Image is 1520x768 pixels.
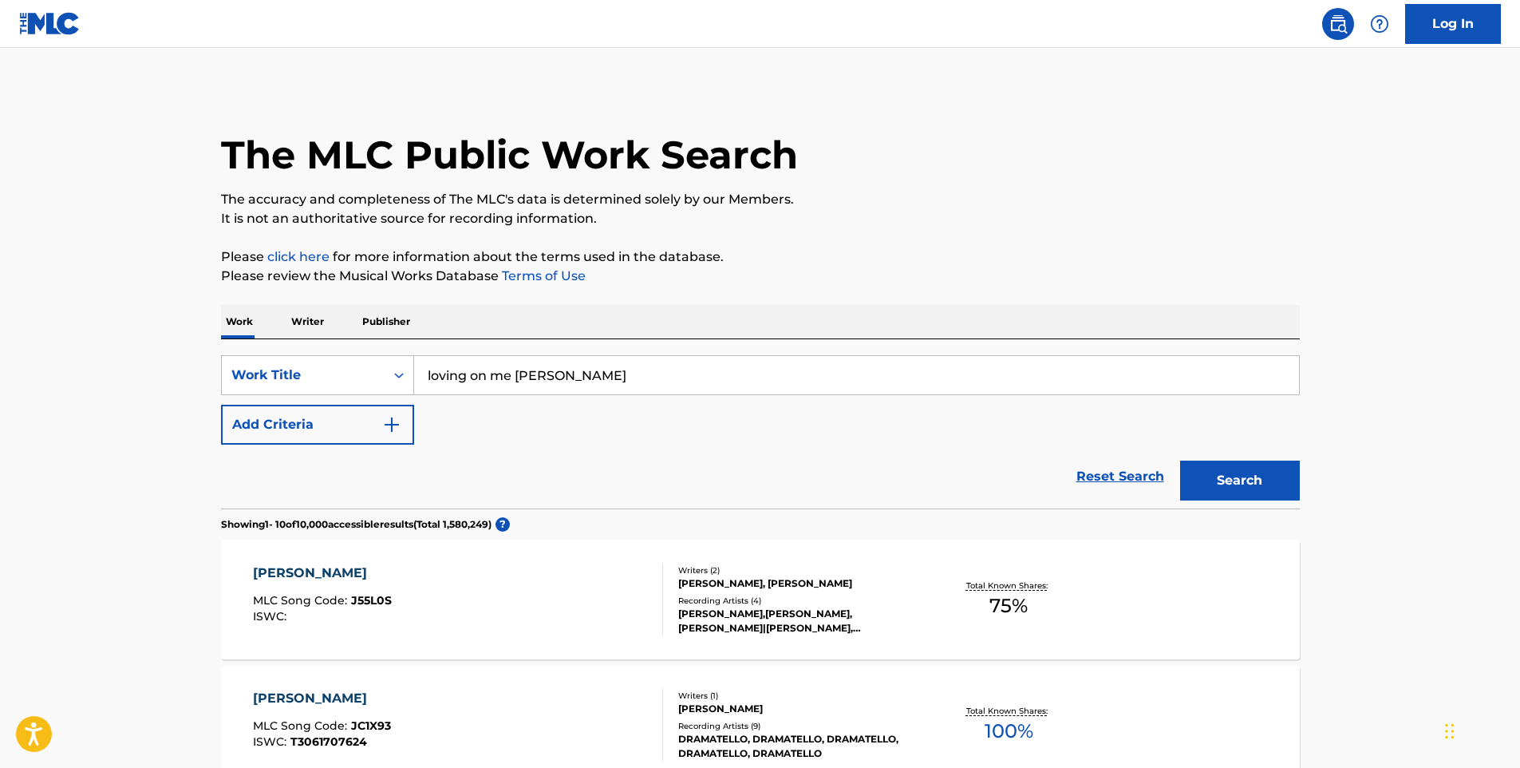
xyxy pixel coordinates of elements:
[253,593,351,608] span: MLC Song Code :
[221,190,1300,209] p: The accuracy and completeness of The MLC's data is determined solely by our Members.
[966,705,1052,717] p: Total Known Shares:
[1364,8,1396,40] div: Help
[678,732,919,761] div: DRAMATELLO, DRAMATELLO, DRAMATELLO, DRAMATELLO, DRAMATELLO
[678,607,919,635] div: [PERSON_NAME],[PERSON_NAME], [PERSON_NAME]|[PERSON_NAME], [PERSON_NAME], [PERSON_NAME] & [PERSON_...
[221,247,1300,267] p: Please for more information about the terms used in the database.
[221,131,798,179] h1: The MLC Public Work Search
[989,592,1028,620] span: 75 %
[253,689,391,708] div: [PERSON_NAME]
[499,268,586,283] a: Terms of Use
[1405,4,1501,44] a: Log In
[678,720,919,732] div: Recording Artists ( 9 )
[231,366,375,385] div: Work Title
[253,609,290,624] span: ISWC :
[1445,707,1455,755] div: Drag
[221,405,414,445] button: Add Criteria
[678,690,919,702] div: Writers ( 1 )
[678,576,919,591] div: [PERSON_NAME], [PERSON_NAME]
[1180,461,1300,501] button: Search
[357,305,415,338] p: Publisher
[290,734,367,749] span: T3061707624
[1370,14,1389,34] img: help
[221,267,1300,286] p: Please review the Musical Works Database
[221,540,1300,659] a: [PERSON_NAME]MLC Song Code:J55L0SISWC:Writers (2)[PERSON_NAME], [PERSON_NAME]Recording Artists (4...
[253,564,392,583] div: [PERSON_NAME]
[221,517,492,532] p: Showing 1 - 10 of 10,000 accessible results (Total 1,580,249 )
[221,355,1300,509] form: Search Form
[351,593,392,608] span: J55L0S
[678,702,919,716] div: [PERSON_NAME]
[1440,691,1520,768] iframe: Chat Widget
[221,305,258,338] p: Work
[253,734,290,749] span: ISWC :
[286,305,329,338] p: Writer
[382,415,401,434] img: 9d2ae6d4665cec9f34b9.svg
[495,517,510,532] span: ?
[1329,14,1348,34] img: search
[678,564,919,576] div: Writers ( 2 )
[678,595,919,607] div: Recording Artists ( 4 )
[221,209,1300,228] p: It is not an authoritative source for recording information.
[351,719,391,733] span: JC1X93
[985,717,1033,746] span: 100 %
[19,12,81,35] img: MLC Logo
[1322,8,1354,40] a: Public Search
[253,719,351,733] span: MLC Song Code :
[1068,459,1172,494] a: Reset Search
[267,249,330,264] a: click here
[966,580,1052,592] p: Total Known Shares:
